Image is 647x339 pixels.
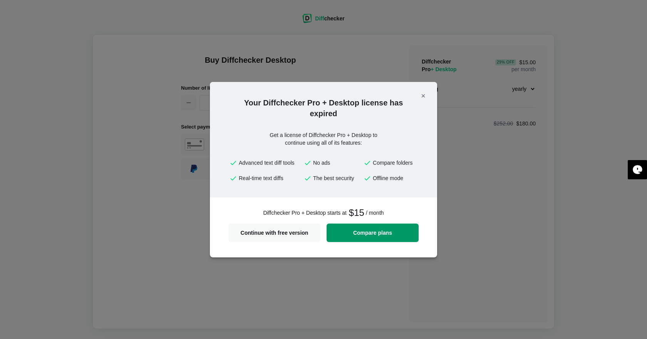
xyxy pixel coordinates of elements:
[254,131,393,147] div: Get a license of Diffchecker Pro + Desktop to continue using all of its features:
[313,174,359,182] span: The best security
[239,159,299,167] span: Advanced text diff tools
[348,207,364,219] span: $15
[366,209,384,217] span: / month
[331,230,414,235] span: Compare plans
[233,230,316,235] span: Continue with free version
[327,224,419,242] a: Compare plans
[263,209,346,217] span: Diffchecker Pro + Desktop starts at
[313,159,359,167] span: No ads
[373,159,417,167] span: Compare folders
[228,224,320,242] button: Continue with free version
[239,174,299,182] span: Real-time text diffs
[417,90,429,102] button: Close modal
[373,174,417,182] span: Offline mode
[210,97,437,119] h2: Your Diffchecker Pro + Desktop license has expired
